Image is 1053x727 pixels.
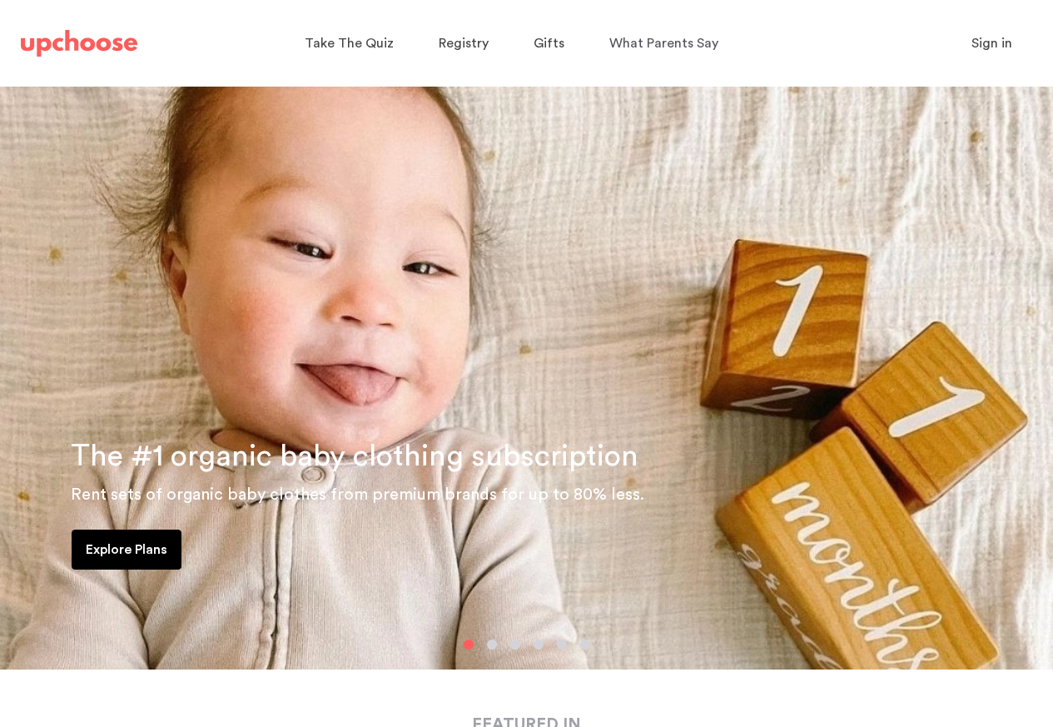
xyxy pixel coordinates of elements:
[439,27,494,60] a: Registry
[305,27,399,60] a: Take The Quiz
[72,530,181,570] a: Explore Plans
[21,27,137,61] a: UpChoose
[21,30,137,57] img: UpChoose
[534,27,569,60] a: Gifts
[305,37,394,50] span: Take The Quiz
[71,481,1033,508] p: Rent sets of organic baby clothes from premium brands for up to 80% less.
[86,540,167,560] p: Explore Plans
[71,441,638,471] span: The #1 organic baby clothing subscription
[609,37,718,50] span: What Parents Say
[951,27,1033,60] button: Sign in
[534,37,564,50] span: Gifts
[439,37,489,50] span: Registry
[971,37,1012,50] span: Sign in
[609,27,723,60] a: What Parents Say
